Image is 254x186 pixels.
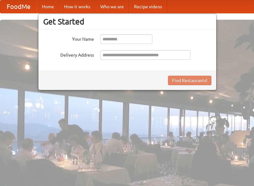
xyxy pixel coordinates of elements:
a: Home [37,0,59,13]
label: Your Name [43,34,94,42]
a: How it works [59,0,95,13]
a: FoodMe [0,0,37,13]
a: Recipe videos [129,0,167,13]
h3: Get Started [43,17,211,26]
a: Who we are [95,0,129,13]
label: Delivery Address [43,50,94,58]
button: Find Restaurants! [168,76,211,85]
